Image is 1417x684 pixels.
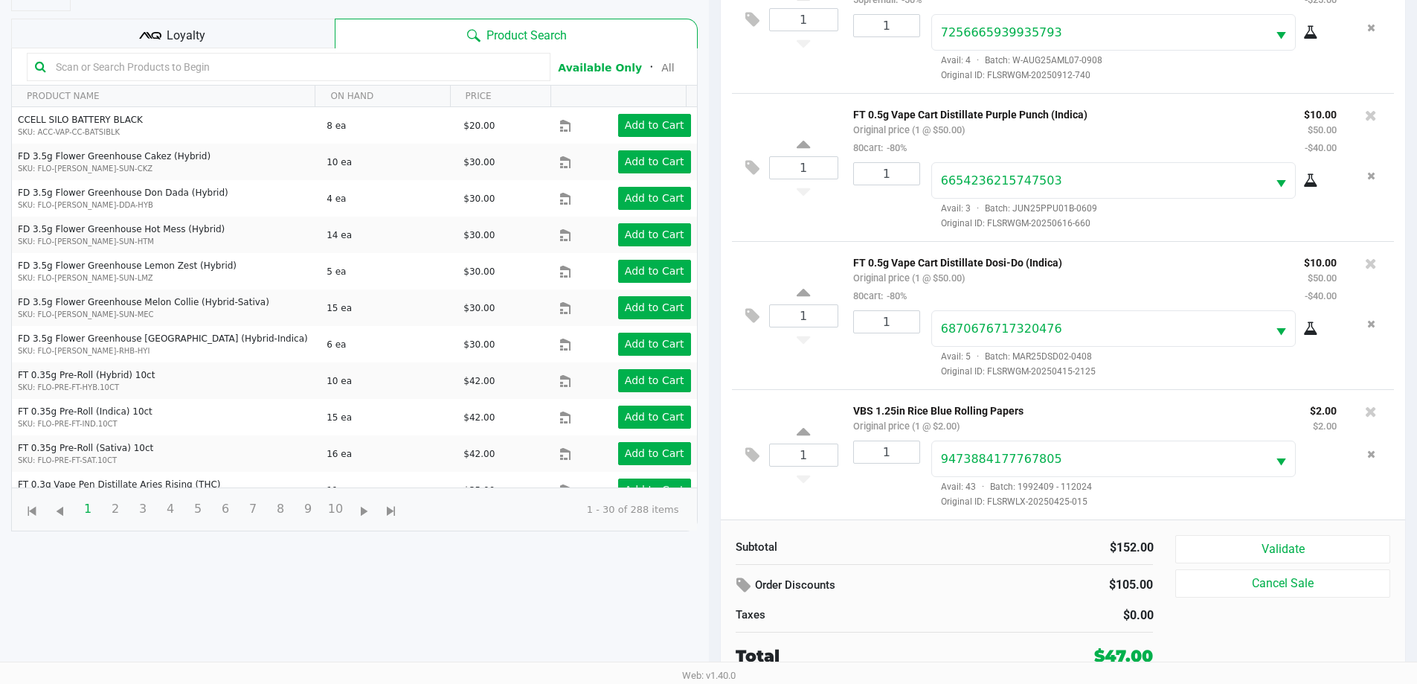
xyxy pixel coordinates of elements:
[18,345,314,357] p: SKU: FLO-[PERSON_NAME]-RHB-HYI
[618,442,691,465] button: Add to Cart
[941,173,1062,188] span: 6654236215747503
[618,187,691,210] button: Add to Cart
[1361,14,1381,42] button: Remove the package from the orderLine
[1267,311,1295,346] button: Select
[618,296,691,319] button: Add to Cart
[1304,253,1337,269] p: $10.00
[682,670,736,681] span: Web: v1.40.0
[239,495,267,523] span: Page 7
[18,199,314,211] p: SKU: FLO-[PERSON_NAME]-DDA-HYB
[625,374,684,386] app-button-loader: Add to Cart
[315,86,449,107] th: ON HAND
[12,217,320,253] td: FD 3.5g Flower Greenhouse Hot Mess (Hybrid)
[736,607,934,624] div: Taxes
[1313,421,1337,432] small: $2.00
[74,495,102,523] span: Page 1
[12,107,320,144] td: CCELL SILO BATTERY BLACK
[618,479,691,502] button: Add to Cart
[12,290,320,326] td: FD 3.5g Flower Greenhouse Melon Collie (Hybrid-Sativa)
[853,421,960,432] small: Original price (1 @ $2.00)
[1175,569,1389,598] button: Cancel Sale
[463,449,495,459] span: $42.00
[853,124,965,135] small: Original price (1 @ $50.00)
[625,484,684,496] app-button-loader: Add to Cart
[931,68,1337,82] span: Original ID: FLSRWGM-20250912-740
[486,27,567,45] span: Product Search
[1308,272,1337,284] small: $50.00
[12,362,320,399] td: FT 0.35g Pre-Roll (Hybrid) 10ct
[625,156,684,167] app-button-loader: Add to Cart
[12,144,320,180] td: FD 3.5g Flower Greenhouse Cakez (Hybrid)
[320,326,457,362] td: 6 ea
[463,412,495,423] span: $42.00
[1308,124,1337,135] small: $50.00
[18,127,314,138] p: SKU: ACC-VAP-CC-BATSIBLK
[12,435,320,472] td: FT 0.35g Pre-Roll (Sativa) 10ct
[320,399,457,435] td: 15 ea
[853,290,907,301] small: 80cart:
[12,399,320,435] td: FT 0.35g Pre-Roll (Indica) 10ct
[12,180,320,217] td: FD 3.5g Flower Greenhouse Don Dada (Hybrid)
[18,382,314,393] p: SKU: FLO-PRE-FT-HYB.10CT
[18,418,314,429] p: SKU: FLO-PRE-FT-IND.10CT
[320,472,457,508] td: 11 ea
[450,86,551,107] th: PRICE
[618,223,691,246] button: Add to Cart
[355,502,373,521] span: Go to the next page
[625,228,684,240] app-button-loader: Add to Cart
[101,495,129,523] span: Page 2
[320,435,457,472] td: 16 ea
[18,455,314,466] p: SKU: FLO-PRE-FT-SAT.10CT
[625,338,684,350] app-button-loader: Add to Cart
[184,495,212,523] span: Page 5
[18,309,314,320] p: SKU: FLO-[PERSON_NAME]-SUN-MEC
[971,55,985,65] span: ·
[463,230,495,240] span: $30.00
[1267,163,1295,198] button: Select
[45,494,74,522] span: Go to the previous page
[320,253,457,290] td: 5 ea
[931,55,1102,65] span: Avail: 4 Batch: W-AUG25AML07-0908
[463,376,495,386] span: $42.00
[12,86,315,107] th: PRODUCT NAME
[320,144,457,180] td: 10 ea
[618,369,691,392] button: Add to Cart
[321,495,350,523] span: Page 10
[976,482,990,492] span: ·
[618,333,691,356] button: Add to Cart
[18,163,314,174] p: SKU: FLO-[PERSON_NAME]-SUN-CKZ
[12,326,320,362] td: FD 3.5g Flower Greenhouse [GEOGRAPHIC_DATA] (Hybrid-Indica)
[12,253,320,290] td: FD 3.5g Flower Greenhouse Lemon Zest (Hybrid)
[618,406,691,429] button: Add to Cart
[736,539,934,556] div: Subtotal
[1267,441,1295,476] button: Select
[463,121,495,131] span: $20.00
[971,351,985,362] span: ·
[463,194,495,204] span: $30.00
[853,272,965,284] small: Original price (1 @ $50.00)
[625,447,684,459] app-button-loader: Add to Cart
[618,260,691,283] button: Add to Cart
[23,502,42,521] span: Go to the first page
[211,495,240,523] span: Page 6
[625,411,684,423] app-button-loader: Add to Cart
[931,351,1092,362] span: Avail: 5 Batch: MAR25DSD02-0408
[350,494,378,522] span: Go to the next page
[417,502,679,517] kendo-pager-info: 1 - 30 of 288 items
[1029,572,1153,598] div: $105.00
[463,339,495,350] span: $30.00
[320,107,457,144] td: 8 ea
[1305,142,1337,153] small: -$40.00
[956,539,1154,557] div: $152.00
[971,203,985,214] span: ·
[18,272,314,284] p: SKU: FLO-[PERSON_NAME]-SUN-LMZ
[931,495,1337,508] span: Original ID: FLSRWLX-20250425-015
[320,217,457,253] td: 14 ea
[853,253,1282,269] p: FT 0.5g Vape Cart Distillate Dosi-Do (Indica)
[1175,535,1389,563] button: Validate
[931,482,1092,492] span: Avail: 43 Batch: 1992409 - 112024
[883,142,907,153] span: -80%
[883,290,907,301] span: -80%
[931,217,1337,230] span: Original ID: FLSRWGM-20250616-660
[18,494,46,522] span: Go to the first page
